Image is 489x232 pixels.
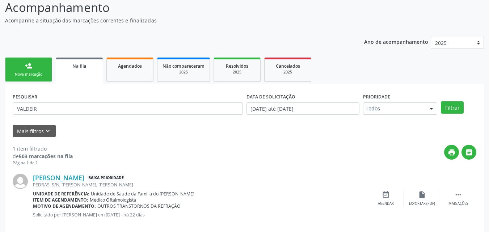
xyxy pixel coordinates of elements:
[378,201,394,206] div: Agendar
[448,148,456,156] i: print
[219,69,255,75] div: 2025
[226,63,248,69] span: Resolvidos
[10,72,47,77] div: Nova marcação
[13,91,37,102] label: PESQUISAR
[163,69,205,75] div: 2025
[163,63,205,69] span: Não compareceram
[246,102,360,115] input: Selecione um intervalo
[382,191,390,199] i: event_available
[33,197,88,203] b: Item de agendamento:
[33,212,368,218] p: Solicitado por [PERSON_NAME] em [DATE] - há 22 dias
[465,148,473,156] i: 
[44,127,52,135] i: keyboard_arrow_down
[91,191,194,197] span: Unidade de Saude da Familia do [PERSON_NAME]
[418,191,426,199] i: insert_drive_file
[33,203,96,209] b: Motivo de agendamento:
[33,182,368,188] div: PEDRAS, S/N, [PERSON_NAME], [PERSON_NAME]
[276,63,300,69] span: Cancelados
[13,145,73,152] div: 1 item filtrado
[246,91,295,102] label: DATA DE SOLICITAÇÃO
[364,37,428,46] p: Ano de acompanhamento
[363,91,390,102] label: Prioridade
[87,174,125,182] span: Baixa Prioridade
[461,145,476,160] button: 
[118,63,142,69] span: Agendados
[409,201,435,206] div: Exportar (PDF)
[90,197,136,203] span: Médico Oftalmologista
[454,191,462,199] i: 
[5,17,340,24] p: Acompanhe a situação das marcações correntes e finalizadas
[19,153,73,160] strong: 503 marcações na fila
[25,62,33,70] div: person_add
[72,63,86,69] span: Na fila
[33,174,84,182] a: [PERSON_NAME]
[448,201,468,206] div: Mais ações
[97,203,181,209] span: OUTROS TRANSTORNOS DA REFRAÇÃO
[13,152,73,160] div: de
[270,69,306,75] div: 2025
[444,145,459,160] button: print
[441,101,464,114] button: Filtrar
[13,125,56,138] button: Mais filtroskeyboard_arrow_down
[13,174,28,189] img: img
[13,160,73,166] div: Página 1 de 1
[33,191,89,197] b: Unidade de referência:
[366,105,422,112] span: Todos
[13,102,243,115] input: Nome, CNS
